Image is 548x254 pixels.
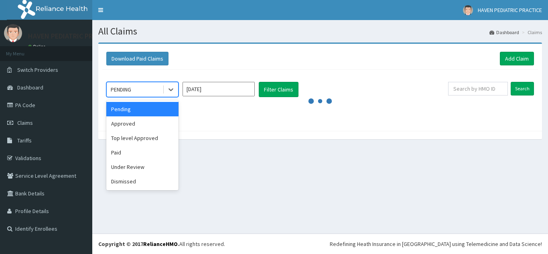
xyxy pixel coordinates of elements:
footer: All rights reserved. [92,234,548,254]
div: Approved [106,116,179,131]
div: Redefining Heath Insurance in [GEOGRAPHIC_DATA] using Telemedicine and Data Science! [330,240,542,248]
div: PENDING [111,85,131,93]
span: Claims [17,119,33,126]
div: Under Review [106,160,179,174]
p: HAVEN PEDIATRIC PRACTICE [28,33,115,40]
a: Add Claim [500,52,534,65]
input: Search [511,82,534,96]
span: Tariffs [17,137,32,144]
button: Download Paid Claims [106,52,168,65]
button: Filter Claims [259,82,298,97]
svg: audio-loading [308,89,332,113]
input: Search by HMO ID [448,82,508,96]
input: Select Month and Year [183,82,255,96]
h1: All Claims [98,26,542,37]
img: User Image [463,5,473,15]
a: RelianceHMO [143,240,178,248]
span: Dashboard [17,84,43,91]
div: Pending [106,102,179,116]
li: Claims [520,29,542,36]
a: Online [28,44,47,49]
a: Dashboard [489,29,519,36]
div: Top level Approved [106,131,179,145]
strong: Copyright © 2017 . [98,240,179,248]
div: Dismissed [106,174,179,189]
img: User Image [4,24,22,42]
span: HAVEN PEDIATRIC PRACTICE [478,6,542,14]
div: Paid [106,145,179,160]
span: Switch Providers [17,66,58,73]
